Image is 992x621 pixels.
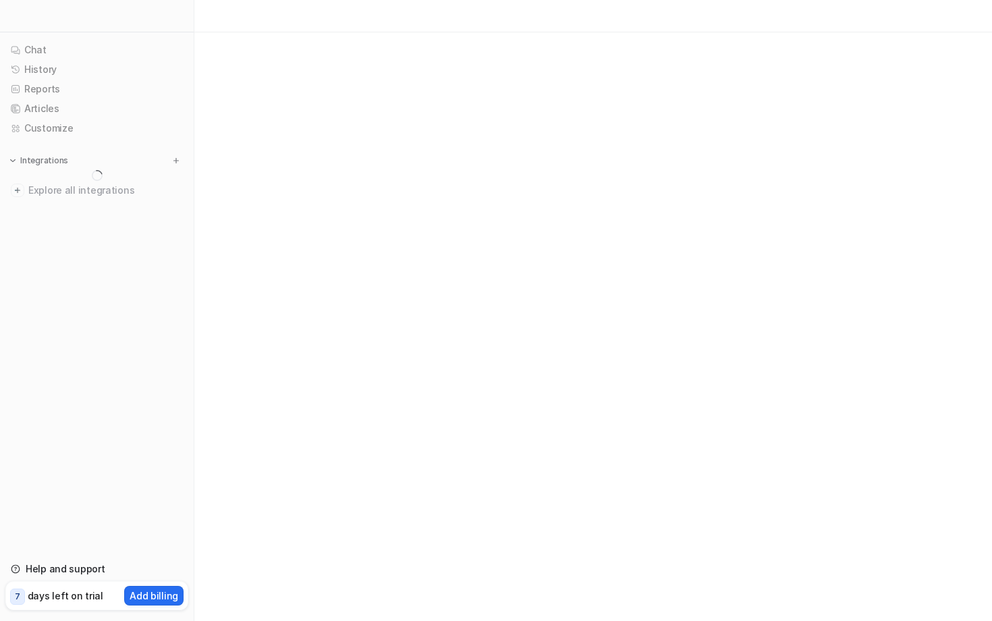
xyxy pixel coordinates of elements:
a: Chat [5,40,188,59]
a: Customize [5,119,188,138]
button: Integrations [5,154,72,167]
button: Add billing [124,586,184,605]
span: Explore all integrations [28,180,183,201]
p: Add billing [130,589,178,603]
img: menu_add.svg [171,156,181,165]
a: Help and support [5,560,188,578]
p: Integrations [20,155,68,166]
a: History [5,60,188,79]
p: days left on trial [28,589,103,603]
p: 7 [15,591,20,603]
a: Reports [5,80,188,99]
a: Articles [5,99,188,118]
img: expand menu [8,156,18,165]
a: Explore all integrations [5,181,188,200]
img: explore all integrations [11,184,24,197]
